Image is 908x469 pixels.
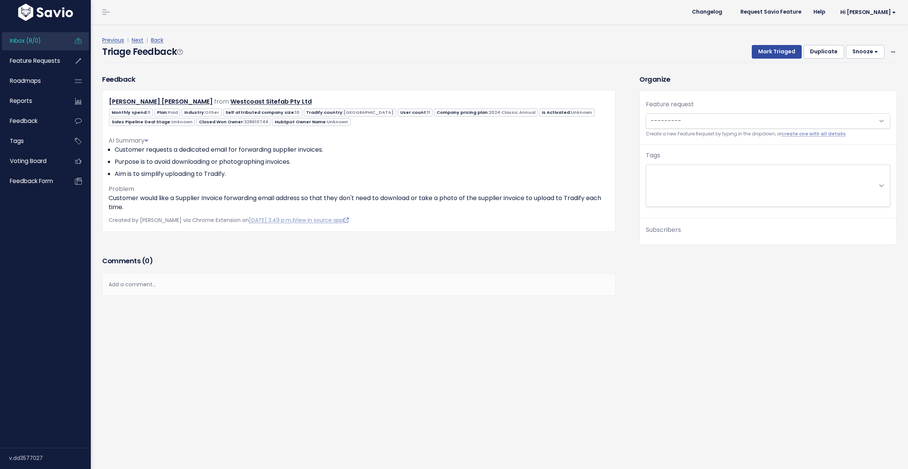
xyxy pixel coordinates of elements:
[9,448,91,468] div: v.dd3577027
[10,77,41,85] span: Roadmaps
[154,109,180,116] span: Plan:
[10,37,41,45] span: Inbox (8/0)
[398,109,432,116] span: User count:
[10,157,47,165] span: Voting Board
[752,45,802,59] button: Mark Triaged
[102,273,616,296] div: Add a comment...
[109,118,195,126] span: Sales Pipeline Deal Stage:
[2,92,63,110] a: Reports
[132,36,143,44] a: Next
[804,45,844,59] button: Duplicate
[171,119,193,125] span: Unknown
[102,45,182,59] h4: Triage Feedback
[126,36,130,44] span: |
[10,137,24,145] span: Tags
[102,256,616,266] h3: Comments ( )
[2,32,63,50] a: Inbox (8/0)
[249,216,292,224] a: [DATE] 3:49 p.m.
[244,119,268,125] span: 328610744
[168,109,178,115] span: Paid
[571,109,592,115] span: Unknown
[2,172,63,190] a: Feedback form
[102,74,135,84] h3: Feedback
[230,97,312,106] a: Westcoast Sitefab Pty Ltd
[2,132,63,150] a: Tags
[646,100,694,109] label: Feature request
[148,109,151,115] span: 0
[10,57,60,65] span: Feature Requests
[109,97,213,106] a: [PERSON_NAME] [PERSON_NAME]
[115,145,609,154] li: Customer requests a dedicated email for forwarding supplier invoices.
[427,109,430,115] span: 11
[327,119,348,125] span: Unknown
[109,185,134,193] span: Problem
[109,194,609,212] p: Customer would like a Supplier Invoice forwarding email address so that they don't need to downlo...
[205,109,219,115] span: Other
[646,151,660,160] label: Tags
[10,97,32,105] span: Reports
[846,45,885,59] button: Snooze
[2,72,63,90] a: Roadmaps
[304,109,396,116] span: Tradify country:
[151,36,163,44] a: Back
[196,118,271,126] span: Closed Won Owner:
[16,4,75,21] img: logo-white.9d6f32f41409.svg
[434,109,538,116] span: Company pricing plan:
[115,157,609,166] li: Purpose is to avoid downloading or photographing invoices.
[145,256,149,266] span: 0
[10,117,37,125] span: Feedback
[646,130,890,138] small: Create a new Feature Request by typing in the dropdown, or .
[182,109,221,116] span: Industry:
[294,216,349,224] a: View in source app
[489,109,535,115] span: 2024 Classic Annual
[214,97,229,106] span: from
[109,216,349,224] span: Created by [PERSON_NAME] via Chrome Extension on |
[639,74,897,84] h3: Organize
[109,136,148,145] span: AI Summary
[539,109,594,116] span: Is Activated:
[840,9,896,15] span: Hi [PERSON_NAME]
[2,152,63,170] a: Voting Board
[295,109,300,115] span: 10
[2,112,63,130] a: Feedback
[223,109,302,116] span: Self attributed company size:
[102,36,124,44] a: Previous
[109,109,153,116] span: Monthly spend:
[734,6,807,18] a: Request Savio Feature
[344,109,393,115] span: [GEOGRAPHIC_DATA]
[646,225,681,234] span: Subscribers
[781,131,846,137] a: create one with all details
[145,36,149,44] span: |
[272,118,350,126] span: HubSpot Owner Name:
[2,52,63,70] a: Feature Requests
[807,6,831,18] a: Help
[831,6,902,18] a: Hi [PERSON_NAME]
[115,169,609,179] li: Aim is to simplify uploading to Tradify.
[692,9,722,15] span: Changelog
[10,177,53,185] span: Feedback form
